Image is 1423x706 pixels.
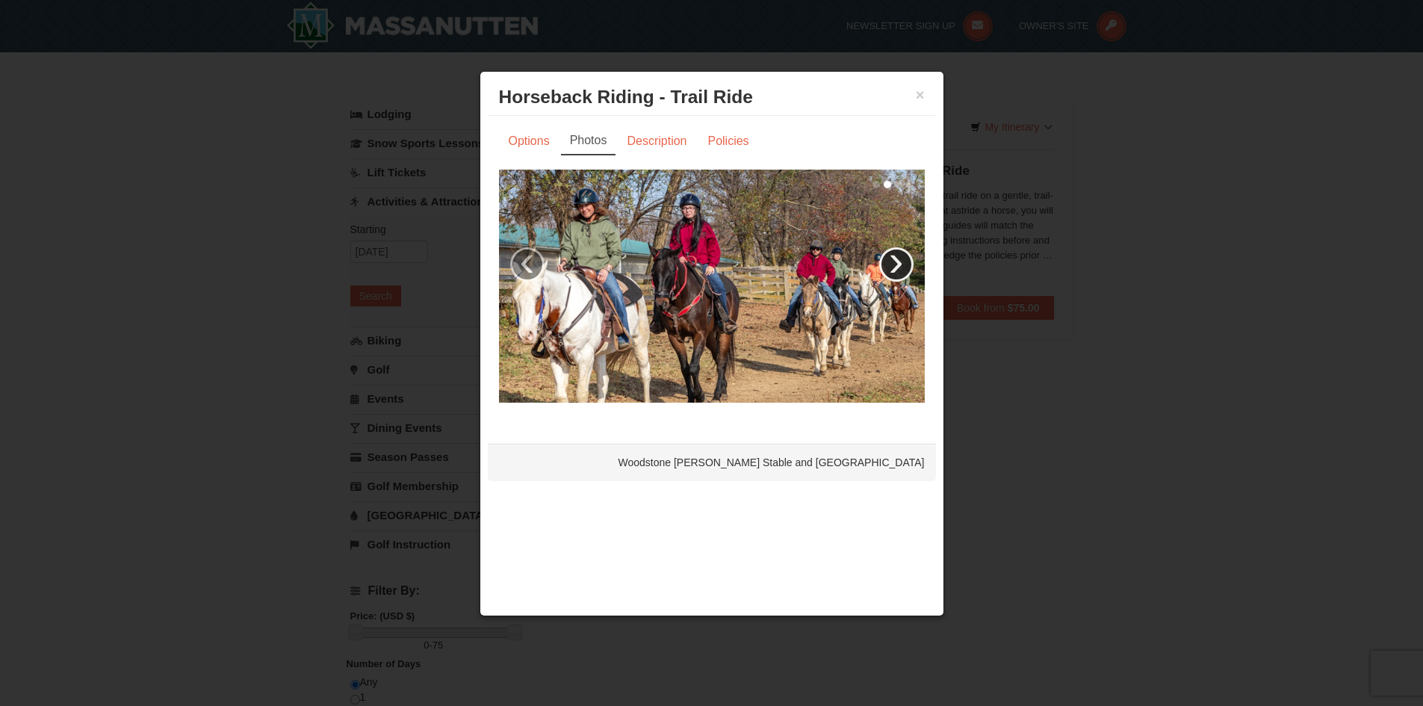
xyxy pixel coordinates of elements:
button: × [916,87,925,102]
a: Photos [561,127,616,155]
a: ‹ [510,247,545,282]
h3: Horseback Riding - Trail Ride [499,86,925,108]
a: › [879,247,914,282]
a: Description [617,127,696,155]
a: Policies [698,127,758,155]
img: 21584748-73-7bc1f6fb.jpg [499,170,925,403]
a: Options [499,127,559,155]
div: Woodstone [PERSON_NAME] Stable and [GEOGRAPHIC_DATA] [488,444,936,481]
